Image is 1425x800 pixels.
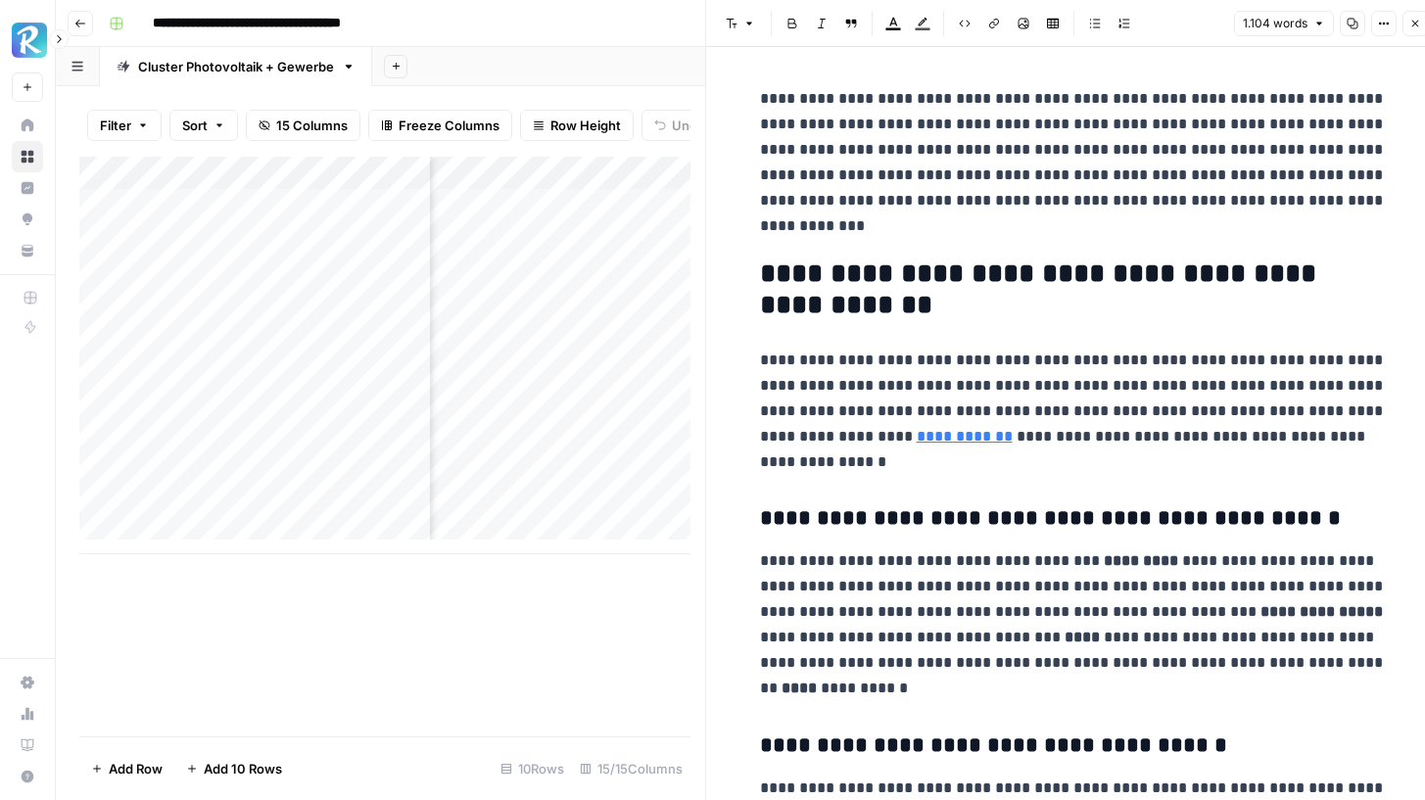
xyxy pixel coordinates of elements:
[138,57,334,76] div: Cluster Photovoltaik + Gewerbe
[12,761,43,792] button: Help + Support
[572,753,690,784] div: 15/15 Columns
[12,141,43,172] a: Browse
[12,16,43,65] button: Workspace: Radyant
[169,110,238,141] button: Sort
[368,110,512,141] button: Freeze Columns
[174,753,294,784] button: Add 10 Rows
[1243,15,1307,32] span: 1.104 words
[12,667,43,698] a: Settings
[276,116,348,135] span: 15 Columns
[520,110,634,141] button: Row Height
[672,116,705,135] span: Undo
[246,110,360,141] button: 15 Columns
[12,204,43,235] a: Opportunities
[12,235,43,266] a: Your Data
[204,759,282,778] span: Add 10 Rows
[399,116,499,135] span: Freeze Columns
[87,110,162,141] button: Filter
[641,110,718,141] button: Undo
[12,110,43,141] a: Home
[1234,11,1334,36] button: 1.104 words
[493,753,572,784] div: 10 Rows
[12,729,43,761] a: Learning Hub
[12,172,43,204] a: Insights
[12,698,43,729] a: Usage
[100,116,131,135] span: Filter
[79,753,174,784] button: Add Row
[100,47,372,86] a: Cluster Photovoltaik + Gewerbe
[550,116,621,135] span: Row Height
[182,116,208,135] span: Sort
[12,23,47,58] img: Radyant Logo
[109,759,163,778] span: Add Row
